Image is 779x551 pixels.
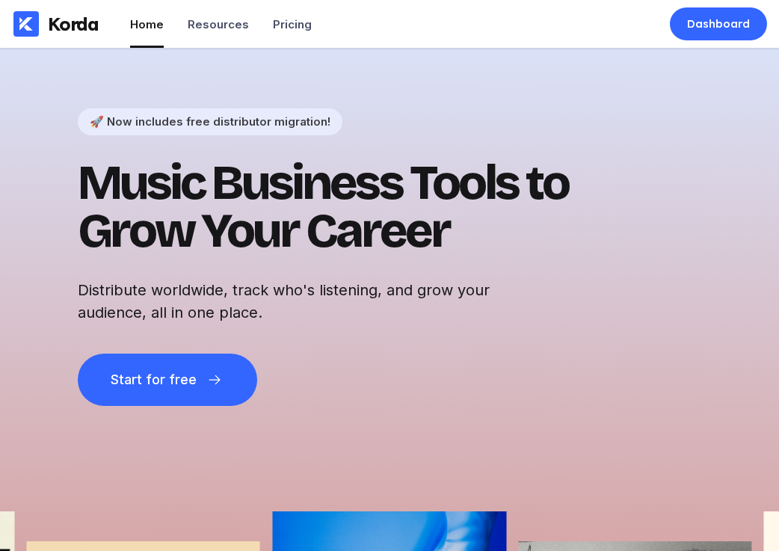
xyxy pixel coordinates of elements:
div: Start for free [111,372,196,387]
div: Home [130,17,164,31]
div: Resources [188,17,249,31]
a: Dashboard [670,7,767,40]
h1: Music Business Tools to Grow Your Career [78,159,616,255]
button: Start for free [78,354,257,406]
h2: Distribute worldwide, track who's listening, and grow your audience, all in one place. [78,279,556,324]
div: Pricing [273,17,312,31]
div: 🚀 Now includes free distributor migration! [90,114,330,129]
div: Dashboard [687,16,750,31]
div: Korda [48,13,99,35]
